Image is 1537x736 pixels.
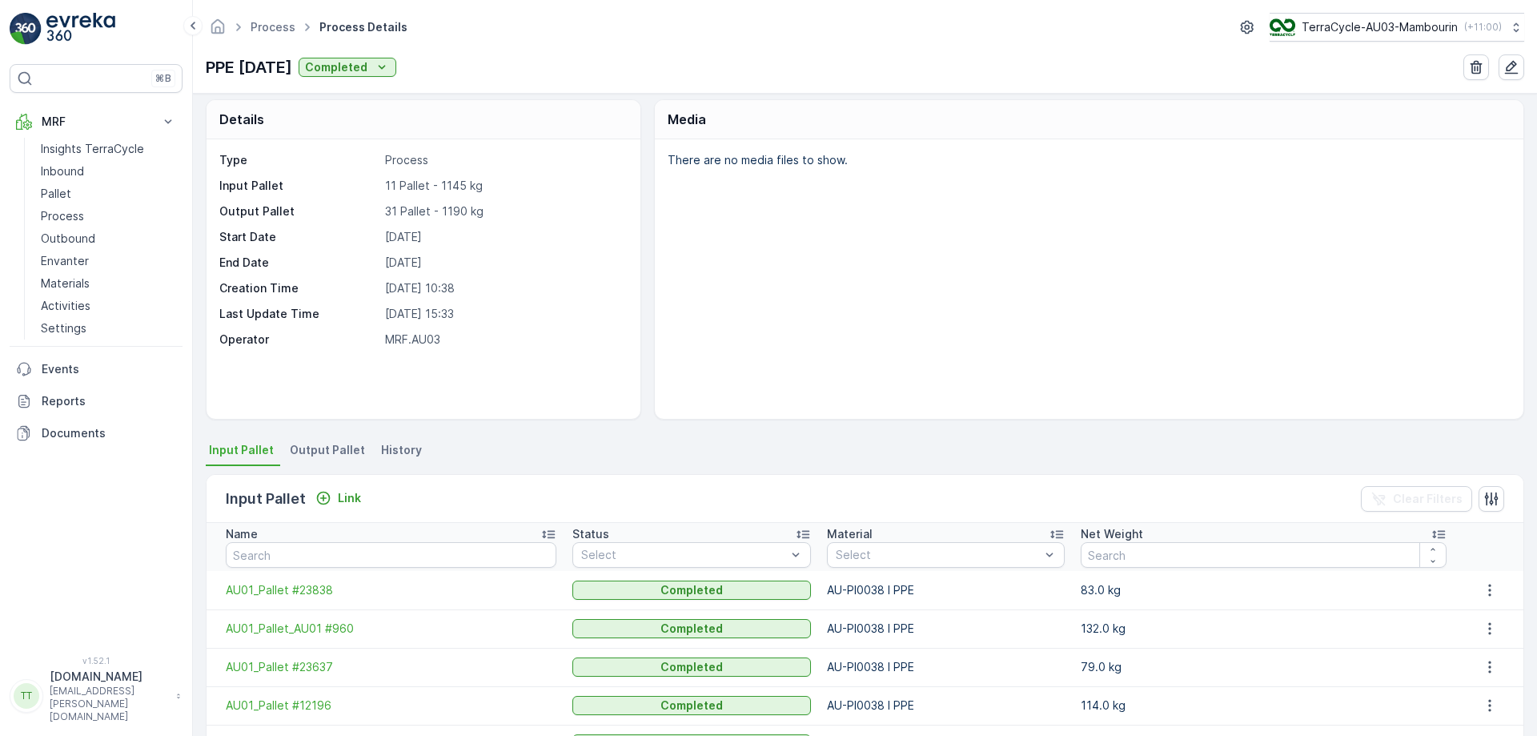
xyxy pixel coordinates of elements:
[660,698,723,714] p: Completed
[1081,542,1447,568] input: Search
[219,178,379,194] p: Input Pallet
[1302,19,1458,35] p: TerraCycle-AU03-Mambourin
[10,13,42,45] img: logo
[668,110,706,129] p: Media
[1081,582,1447,598] p: 83.0 kg
[41,208,84,224] p: Process
[251,20,295,34] a: Process
[219,255,379,271] p: End Date
[660,659,723,675] p: Completed
[305,59,367,75] p: Completed
[660,582,723,598] p: Completed
[41,231,95,247] p: Outbound
[219,203,379,219] p: Output Pallet
[316,19,411,35] span: Process Details
[209,442,274,458] span: Input Pallet
[385,255,624,271] p: [DATE]
[226,698,556,714] a: AU01_Pallet #12196
[34,317,183,340] a: Settings
[572,658,810,677] button: Completed
[827,698,1065,714] p: AU-PI0038 I PPE
[827,621,1065,637] p: AU-PI0038 I PPE
[827,526,873,542] p: Material
[10,385,183,417] a: Reports
[385,152,624,168] p: Process
[836,547,1040,563] p: Select
[1361,486,1472,512] button: Clear Filters
[41,298,90,314] p: Activities
[1270,18,1295,36] img: image_D6FFc8H.png
[219,332,379,348] p: Operator
[385,306,624,322] p: [DATE] 15:33
[219,306,379,322] p: Last Update Time
[572,619,810,638] button: Completed
[34,138,183,160] a: Insights TerraCycle
[338,490,361,506] p: Link
[41,275,90,292] p: Materials
[34,227,183,250] a: Outbound
[219,110,264,129] p: Details
[1081,659,1447,675] p: 79.0 kg
[155,72,171,85] p: ⌘B
[226,621,556,637] a: AU01_Pallet_AU01 #960
[226,542,556,568] input: Search
[42,361,176,377] p: Events
[41,253,89,269] p: Envanter
[206,55,292,79] p: PPE [DATE]
[572,696,810,715] button: Completed
[219,280,379,296] p: Creation Time
[41,141,144,157] p: Insights TerraCycle
[385,178,624,194] p: 11 Pallet - 1145 kg
[381,442,422,458] span: History
[34,183,183,205] a: Pallet
[219,152,379,168] p: Type
[226,582,556,598] a: AU01_Pallet #23838
[226,659,556,675] a: AU01_Pallet #23637
[581,547,785,563] p: Select
[385,203,624,219] p: 31 Pallet - 1190 kg
[34,250,183,272] a: Envanter
[1464,21,1502,34] p: ( +11:00 )
[209,24,227,38] a: Homepage
[290,442,365,458] span: Output Pallet
[34,205,183,227] a: Process
[1270,13,1524,42] button: TerraCycle-AU03-Mambourin(+11:00)
[385,332,624,348] p: MRF.AU03
[827,659,1065,675] p: AU-PI0038 I PPE
[219,229,379,245] p: Start Date
[668,152,1507,168] p: There are no media files to show.
[34,272,183,295] a: Materials
[660,621,723,637] p: Completed
[572,526,609,542] p: Status
[10,656,183,666] span: v 1.52.1
[14,683,39,709] div: TT
[226,488,306,510] p: Input Pallet
[385,229,624,245] p: [DATE]
[827,582,1065,598] p: AU-PI0038 I PPE
[34,160,183,183] a: Inbound
[10,669,183,723] button: TT[DOMAIN_NAME][EMAIL_ADDRESS][PERSON_NAME][DOMAIN_NAME]
[1081,621,1447,637] p: 132.0 kg
[42,425,176,441] p: Documents
[42,114,150,130] p: MRF
[10,417,183,449] a: Documents
[41,163,84,179] p: Inbound
[385,280,624,296] p: [DATE] 10:38
[10,353,183,385] a: Events
[10,106,183,138] button: MRF
[50,669,168,685] p: [DOMAIN_NAME]
[34,295,183,317] a: Activities
[41,186,71,202] p: Pallet
[41,320,86,336] p: Settings
[226,526,258,542] p: Name
[572,581,810,600] button: Completed
[1081,526,1143,542] p: Net Weight
[50,685,168,723] p: [EMAIL_ADDRESS][PERSON_NAME][DOMAIN_NAME]
[309,489,367,508] button: Link
[42,393,176,409] p: Reports
[46,13,115,45] img: logo_light-DOdMpM7g.png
